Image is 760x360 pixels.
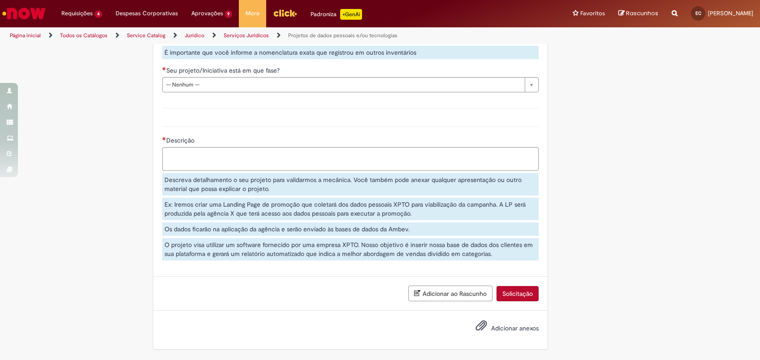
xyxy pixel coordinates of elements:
[695,10,701,16] span: EC
[408,286,492,301] button: Adicionar ao Rascunho
[116,9,178,18] span: Despesas Corporativas
[626,9,658,17] span: Rascunhos
[162,222,539,236] div: Os dados ficarão na aplicação da agência e serão enviado às bases de dados da Ambev.
[166,66,281,74] span: Seu projeto/Iniciativa está em que fase?
[580,9,605,18] span: Favoritos
[273,6,297,20] img: click_logo_yellow_360x200.png
[162,46,539,59] div: É importante que você informe a nomenclatura exata que registrou em outros inventários
[162,238,539,260] div: O projeto visa utilizar um software fornecido por uma empresa XPTO. Nosso objetivo é inserir noss...
[95,10,102,18] span: 4
[708,9,753,17] span: [PERSON_NAME]
[618,9,658,18] a: Rascunhos
[225,10,233,18] span: 9
[311,9,362,20] div: Padroniza
[491,324,539,332] span: Adicionar anexos
[162,198,539,220] div: Ex: Iremos criar uma Landing Page de promoção que coletará dos dados pessoais XPTO para viabiliza...
[162,137,166,140] span: Necessários
[1,4,47,22] img: ServiceNow
[162,173,539,195] div: Descreva detalhamento o seu projeto para validarmos a mecânica. Você também pode anexar qualquer ...
[224,32,269,39] a: Serviços Juridicos
[162,67,166,70] span: Necessários
[288,32,397,39] a: Projetos de dados pessoais e/ou tecnologias
[166,136,196,144] span: Descrição
[162,147,539,171] textarea: Descrição
[7,27,500,44] ul: Trilhas de página
[340,9,362,20] p: +GenAi
[61,9,93,18] span: Requisições
[497,286,539,301] button: Solicitação
[166,78,520,92] span: -- Nenhum --
[246,9,259,18] span: More
[60,32,108,39] a: Todos os Catálogos
[127,32,165,39] a: Service Catalog
[191,9,223,18] span: Aprovações
[473,317,489,338] button: Adicionar anexos
[10,32,41,39] a: Página inicial
[185,32,204,39] a: Jurídico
